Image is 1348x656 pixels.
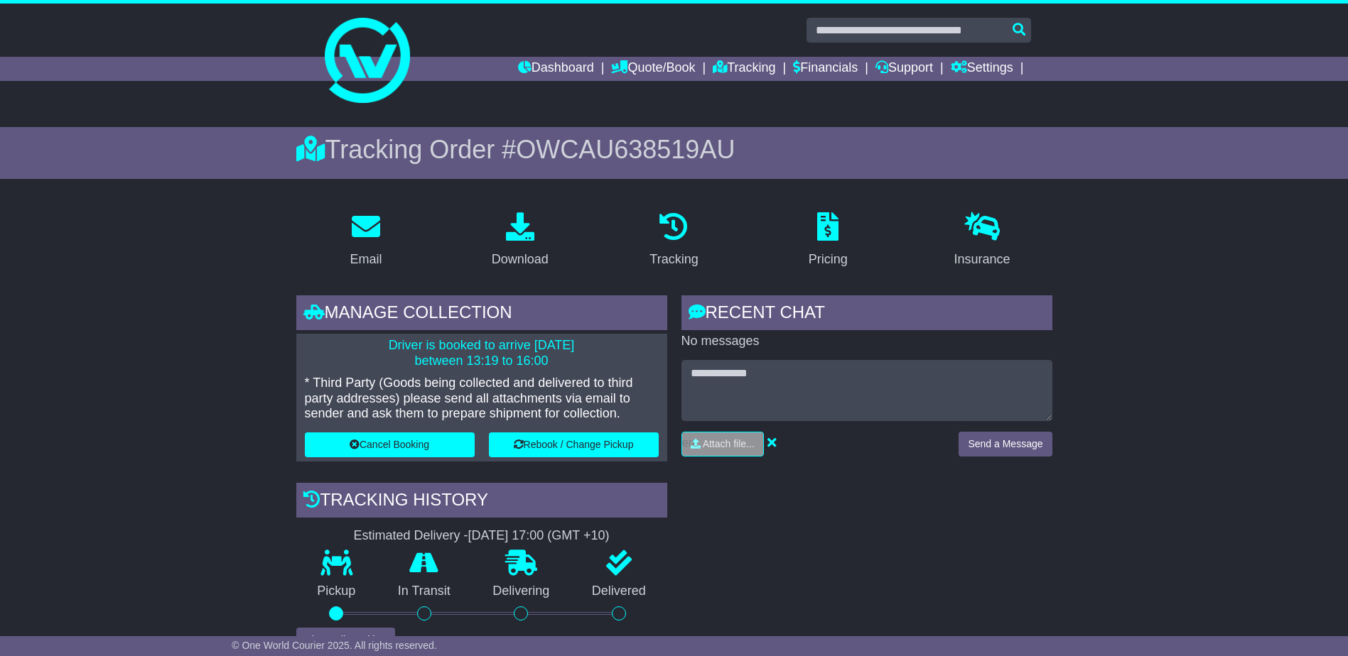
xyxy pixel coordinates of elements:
[611,57,695,81] a: Quote/Book
[377,584,472,599] p: In Transit
[305,338,659,368] p: Driver is booked to arrive [DATE] between 13:19 to 16:00
[518,57,594,81] a: Dashboard
[945,207,1020,274] a: Insurance
[954,250,1010,269] div: Insurance
[305,376,659,422] p: * Third Party (Goods being collected and delivered to third party addresses) please send all atta...
[681,334,1052,349] p: No messages
[640,207,707,274] a: Tracking
[489,432,659,457] button: Rebook / Change Pickup
[875,57,933,81] a: Support
[492,250,549,269] div: Download
[482,207,558,274] a: Download
[516,135,735,164] span: OWCAU638519AU
[296,483,667,521] div: Tracking history
[468,528,610,544] div: [DATE] 17:00 (GMT +10)
[713,57,775,81] a: Tracking
[681,295,1052,334] div: RECENT CHAT
[305,432,475,457] button: Cancel Booking
[296,584,377,599] p: Pickup
[296,134,1052,165] div: Tracking Order #
[350,250,382,269] div: Email
[571,584,667,599] p: Delivered
[959,432,1052,457] button: Send a Message
[296,528,667,544] div: Estimated Delivery -
[951,57,1013,81] a: Settings
[799,207,857,274] a: Pricing
[296,295,667,334] div: Manage collection
[793,57,858,81] a: Financials
[809,250,848,269] div: Pricing
[340,207,391,274] a: Email
[649,250,698,269] div: Tracking
[296,628,395,652] button: View Full Tracking
[232,640,437,651] span: © One World Courier 2025. All rights reserved.
[472,584,571,599] p: Delivering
